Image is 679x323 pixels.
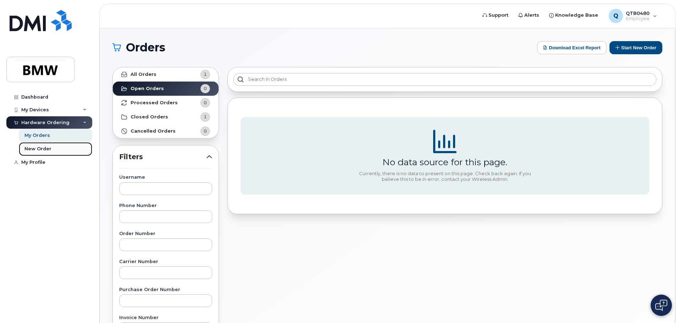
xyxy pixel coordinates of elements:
a: Processed Orders0 [113,96,219,110]
button: Start New Order [609,41,662,54]
a: All Orders1 [113,67,219,82]
label: Purchase Order Number [119,288,212,292]
input: Search in orders [233,73,656,86]
strong: Open Orders [131,86,164,91]
a: Cancelled Orders0 [113,124,219,138]
strong: All Orders [131,72,156,77]
a: Open Orders0 [113,82,219,96]
span: 0 [204,85,207,92]
div: No data source for this page. [382,157,507,167]
strong: Closed Orders [131,114,168,120]
label: Order Number [119,232,212,236]
span: 0 [204,128,207,134]
button: Download Excel Report [537,41,607,54]
span: Orders [126,42,165,53]
label: Invoice Number [119,316,212,320]
span: Filters [119,152,206,162]
label: Username [119,175,212,180]
span: 0 [204,99,207,106]
strong: Cancelled Orders [131,128,176,134]
label: Carrier Number [119,260,212,264]
a: Closed Orders1 [113,110,219,124]
span: 1 [204,71,207,78]
strong: Processed Orders [131,100,178,106]
label: Phone Number [119,204,212,208]
span: 1 [204,113,207,120]
img: Open chat [655,300,667,311]
div: Currently, there is no data to present on this page. Check back again. If you believe this to be ... [356,171,534,182]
